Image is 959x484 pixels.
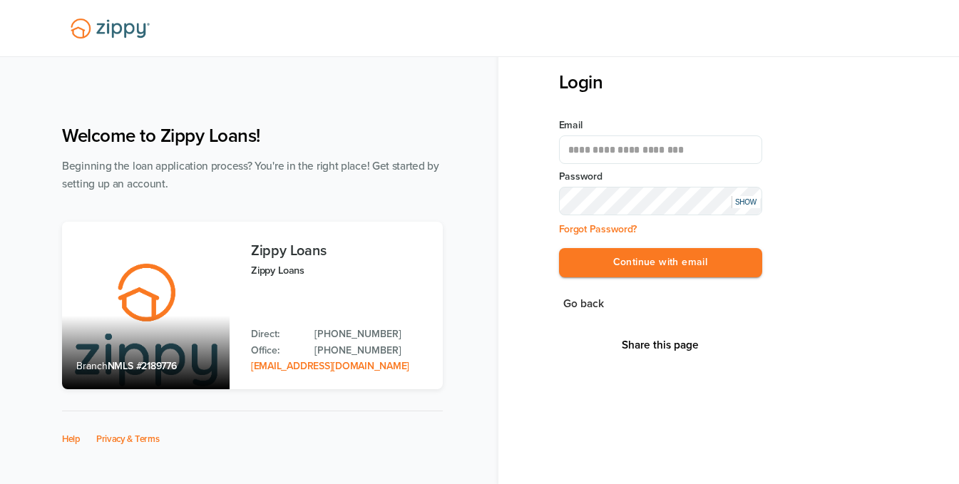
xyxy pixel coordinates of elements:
[559,294,608,314] button: Go back
[251,326,300,342] p: Direct:
[314,343,429,359] a: Office Phone: 512-975-2947
[559,248,762,277] button: Continue with email
[559,187,762,215] input: Input Password
[559,71,762,93] h3: Login
[62,12,158,45] img: Lender Logo
[559,118,762,133] label: Email
[314,326,429,342] a: Direct Phone: 512-975-2947
[251,360,409,372] a: Email Address: zippyguide@zippymh.com
[62,125,443,147] h1: Welcome to Zippy Loans!
[108,360,177,372] span: NMLS #2189776
[732,196,760,208] div: SHOW
[251,343,300,359] p: Office:
[617,338,703,352] button: Share This Page
[251,243,429,259] h3: Zippy Loans
[559,135,762,164] input: Email Address
[559,170,762,184] label: Password
[559,223,637,235] a: Forgot Password?
[76,360,108,372] span: Branch
[62,160,439,190] span: Beginning the loan application process? You're in the right place! Get started by setting up an a...
[251,262,429,279] p: Zippy Loans
[96,433,160,445] a: Privacy & Terms
[62,433,81,445] a: Help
